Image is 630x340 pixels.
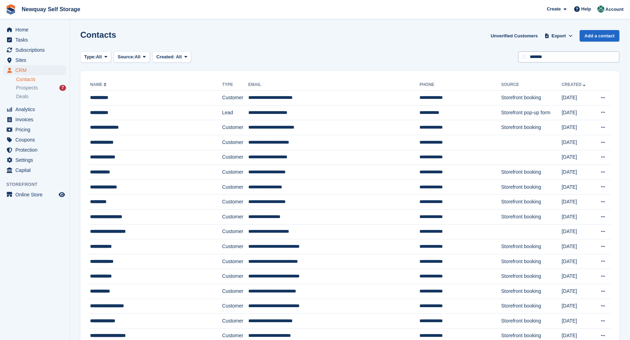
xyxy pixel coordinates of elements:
[15,104,57,114] span: Analytics
[222,135,248,150] td: Customer
[59,85,66,91] div: 7
[222,209,248,224] td: Customer
[222,91,248,106] td: Customer
[562,195,593,210] td: [DATE]
[3,115,66,124] a: menu
[3,104,66,114] a: menu
[15,155,57,165] span: Settings
[222,105,248,120] td: Lead
[501,209,562,224] td: Storefront booking
[16,85,38,91] span: Prospects
[562,314,593,329] td: [DATE]
[153,51,191,63] button: Created: All
[552,32,566,39] span: Export
[16,76,66,83] a: Contacts
[501,165,562,180] td: Storefront booking
[3,25,66,35] a: menu
[15,65,57,75] span: CRM
[562,105,593,120] td: [DATE]
[488,30,541,42] a: Unverified Customers
[15,145,57,155] span: Protection
[222,150,248,165] td: Customer
[222,314,248,329] td: Customer
[222,165,248,180] td: Customer
[16,84,66,92] a: Prospects 7
[501,195,562,210] td: Storefront booking
[15,25,57,35] span: Home
[3,45,66,55] a: menu
[248,79,420,91] th: Email
[15,55,57,65] span: Sites
[501,180,562,195] td: Storefront booking
[114,51,150,63] button: Source: All
[15,135,57,145] span: Coupons
[3,125,66,135] a: menu
[581,6,591,13] span: Help
[222,284,248,299] td: Customer
[562,299,593,314] td: [DATE]
[80,30,116,39] h1: Contacts
[84,53,96,60] span: Type:
[222,79,248,91] th: Type
[562,284,593,299] td: [DATE]
[3,135,66,145] a: menu
[16,93,66,100] a: Deals
[15,125,57,135] span: Pricing
[15,115,57,124] span: Invoices
[501,314,562,329] td: Storefront booking
[3,155,66,165] a: menu
[562,120,593,135] td: [DATE]
[501,105,562,120] td: Storefront pop-up form
[118,53,134,60] span: Source:
[19,3,83,15] a: Newquay Self Storage
[156,54,175,59] span: Created:
[6,4,16,15] img: stora-icon-8386f47178a22dfd0bd8f6a31ec36ba5ce8667c1dd55bd0f319d3a0aa187defe.svg
[562,150,593,165] td: [DATE]
[16,93,29,100] span: Deals
[501,254,562,269] td: Storefront booking
[598,6,605,13] img: JON
[562,82,587,87] a: Created
[562,269,593,284] td: [DATE]
[562,180,593,195] td: [DATE]
[222,180,248,195] td: Customer
[580,30,620,42] a: Add a contact
[562,91,593,106] td: [DATE]
[80,51,111,63] button: Type: All
[501,299,562,314] td: Storefront booking
[6,181,69,188] span: Storefront
[15,45,57,55] span: Subscriptions
[222,269,248,284] td: Customer
[15,35,57,45] span: Tasks
[58,190,66,199] a: Preview store
[15,165,57,175] span: Capital
[222,239,248,254] td: Customer
[501,284,562,299] td: Storefront booking
[562,239,593,254] td: [DATE]
[222,120,248,135] td: Customer
[90,82,108,87] a: Name
[501,79,562,91] th: Source
[96,53,102,60] span: All
[222,195,248,210] td: Customer
[419,79,501,91] th: Phone
[606,6,624,13] span: Account
[3,55,66,65] a: menu
[3,35,66,45] a: menu
[3,65,66,75] a: menu
[547,6,561,13] span: Create
[562,224,593,239] td: [DATE]
[501,269,562,284] td: Storefront booking
[562,209,593,224] td: [DATE]
[176,54,182,59] span: All
[222,254,248,269] td: Customer
[501,91,562,106] td: Storefront booking
[562,135,593,150] td: [DATE]
[562,254,593,269] td: [DATE]
[222,299,248,314] td: Customer
[135,53,141,60] span: All
[543,30,574,42] button: Export
[3,190,66,200] a: menu
[15,190,57,200] span: Online Store
[501,120,562,135] td: Storefront booking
